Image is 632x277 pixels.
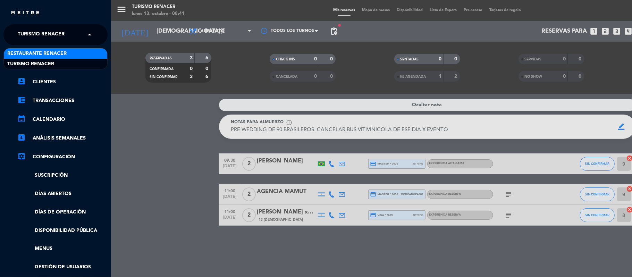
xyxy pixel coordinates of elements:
[17,115,108,124] a: calendar_monthCalendario
[17,115,26,123] i: calendar_month
[17,152,26,160] i: settings_applications
[17,263,108,271] a: Gestión de usuarios
[17,96,108,105] a: account_balance_walletTransacciones
[17,245,108,253] a: Menus
[10,10,40,16] img: MEITRE
[7,50,67,58] span: Restaurante Renacer
[17,171,108,179] a: Suscripción
[17,134,108,142] a: assessmentANÁLISIS SEMANALES
[17,190,108,198] a: Días abiertos
[17,96,26,104] i: account_balance_wallet
[17,227,108,235] a: Disponibilidad pública
[17,78,108,86] a: account_boxClientes
[7,60,54,68] span: Turismo Renacer
[18,27,65,42] span: Turismo Renacer
[17,153,108,161] a: Configuración
[17,77,26,85] i: account_box
[17,208,108,216] a: Días de Operación
[17,133,26,142] i: assessment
